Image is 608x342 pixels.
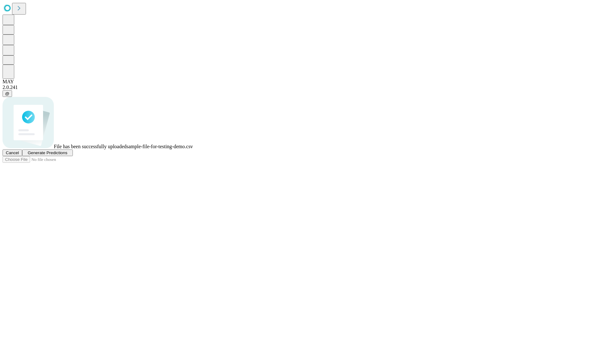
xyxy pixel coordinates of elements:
button: Generate Predictions [22,149,73,156]
span: Cancel [6,150,19,155]
span: File has been successfully uploaded [54,144,126,149]
span: @ [5,91,9,96]
span: sample-file-for-testing-demo.csv [126,144,193,149]
div: MAY [3,79,605,85]
span: Generate Predictions [28,150,67,155]
button: @ [3,90,12,97]
div: 2.0.241 [3,85,605,90]
button: Cancel [3,149,22,156]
